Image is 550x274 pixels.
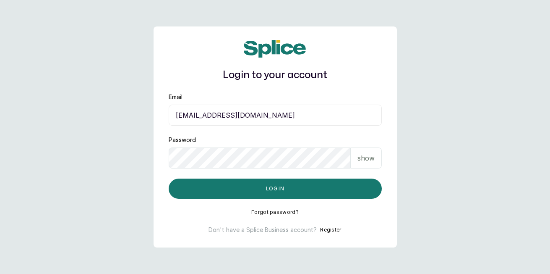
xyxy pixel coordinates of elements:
[320,226,341,234] button: Register
[169,136,196,144] label: Password
[169,105,382,126] input: email@acme.com
[169,68,382,83] h1: Login to your account
[357,153,375,163] p: show
[169,93,182,101] label: Email
[169,179,382,199] button: Log in
[251,209,299,216] button: Forgot password?
[209,226,317,234] p: Don't have a Splice Business account?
